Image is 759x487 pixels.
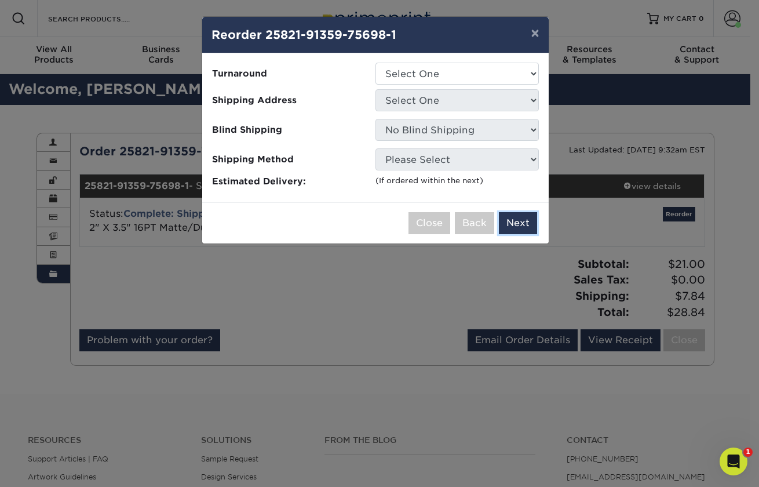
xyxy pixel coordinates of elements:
button: × [521,17,548,49]
button: Back [455,212,494,234]
div: (If ordered within the next ) [375,175,539,186]
iframe: Intercom live chat [720,448,747,475]
span: Blind Shipping [212,123,367,137]
span: 1 [743,448,753,457]
span: Shipping Method [212,153,367,166]
span: Estimated Delivery: [212,175,367,188]
button: Next [499,212,537,234]
h4: Reorder 25821-91359-75698-1 [211,26,539,43]
button: Close [408,212,450,234]
span: Turnaround [212,67,367,81]
span: Shipping Address [212,94,367,107]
